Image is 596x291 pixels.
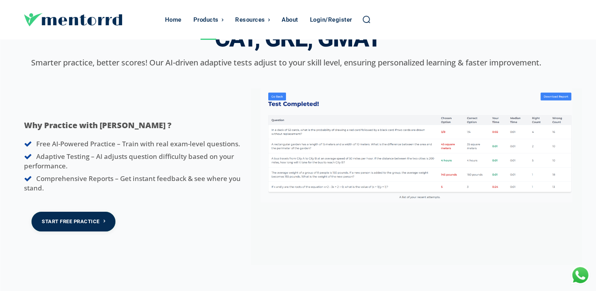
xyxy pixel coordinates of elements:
span: Comprehensive Reports – Get instant feedback & see where you stand. [24,174,241,192]
p: Smarter practice, better scores! Our AI-driven adaptive tests adjust to your skill level, ensurin... [24,57,549,69]
a: Search [362,15,371,24]
p: Why Practice with [PERSON_NAME] ? [24,119,218,131]
a: Logo [24,13,161,26]
span: Adaptive Testing – AI adjusts question difficulty based on your performance. [24,152,234,170]
span: Free AI-Powered Practice – Train with real exam-level questions. [36,139,240,148]
div: Chat with Us [570,265,590,285]
a: Start Free Practice [32,212,115,231]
